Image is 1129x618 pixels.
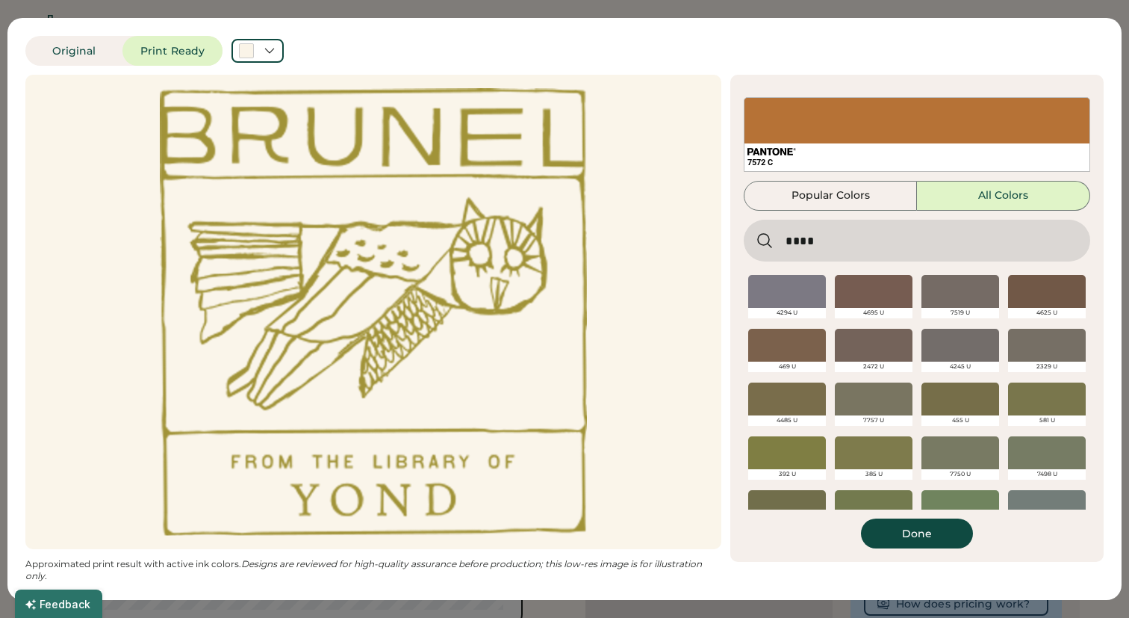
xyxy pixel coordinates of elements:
div: 385 U [835,469,912,480]
div: 455 U [921,415,999,426]
button: All Colors [917,181,1090,211]
div: 2329 U [1008,362,1086,372]
div: 7519 U [921,308,999,318]
div: 4245 U [921,362,999,372]
iframe: Front Chat [1058,551,1122,615]
em: Designs are reviewed for high-quality assurance before production; this low-res image is for illu... [25,558,704,581]
button: Print Ready [122,36,223,66]
div: 7572 C [747,157,1086,168]
div: 4695 U [835,308,912,318]
button: Done [861,519,973,549]
div: 7498 U [1008,469,1086,480]
div: 7750 U [921,469,999,480]
div: 581 U [1008,415,1086,426]
div: 4625 U [1008,308,1086,318]
div: 392 U [748,469,826,480]
div: 2472 U [835,362,912,372]
div: 469 U [748,362,826,372]
button: Popular Colors [744,181,917,211]
button: Original [25,36,122,66]
img: 1024px-Pantone_logo.svg.png [747,148,796,155]
div: 7757 U [835,415,912,426]
div: 4294 U [748,308,826,318]
div: Approximated print result with active ink colors. [25,558,721,582]
div: 4485 U [748,415,826,426]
